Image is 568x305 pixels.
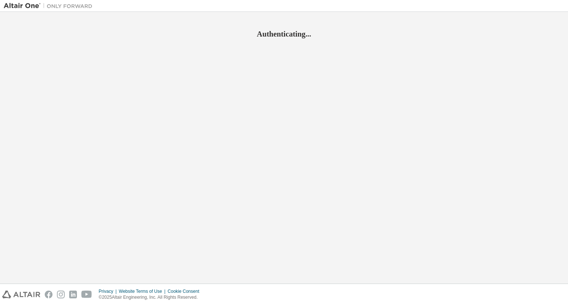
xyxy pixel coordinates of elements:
[2,291,40,298] img: altair_logo.svg
[99,288,119,294] div: Privacy
[69,291,77,298] img: linkedin.svg
[4,29,564,39] h2: Authenticating...
[119,288,168,294] div: Website Terms of Use
[57,291,65,298] img: instagram.svg
[45,291,53,298] img: facebook.svg
[4,2,96,10] img: Altair One
[81,291,92,298] img: youtube.svg
[168,288,203,294] div: Cookie Consent
[99,294,204,301] p: © 2025 Altair Engineering, Inc. All Rights Reserved.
